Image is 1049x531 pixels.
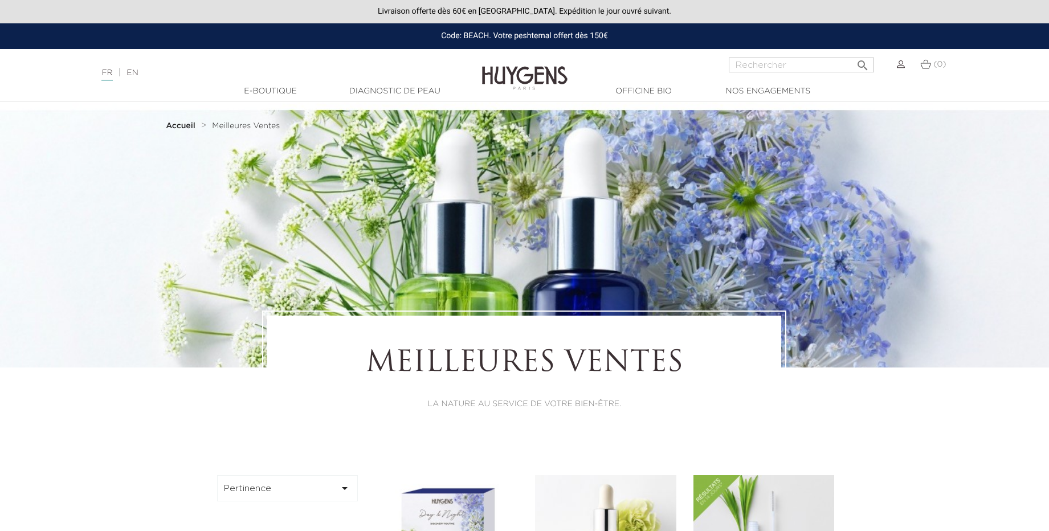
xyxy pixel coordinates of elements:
a: Accueil [166,121,198,130]
a: EN [126,69,138,77]
a: E-Boutique [214,85,328,97]
span: Meilleures Ventes [212,122,280,130]
strong: Accueil [166,122,195,130]
p: LA NATURE AU SERVICE DE VOTRE BIEN-ÊTRE. [299,398,750,410]
div: | [96,66,428,80]
button:  [852,54,873,70]
button: Pertinence [217,475,358,501]
a: FR [101,69,112,81]
i:  [856,55,870,69]
a: Officine Bio [587,85,701,97]
span: (0) [934,60,946,68]
a: Meilleures Ventes [212,121,280,130]
a: Nos engagements [711,85,825,97]
i:  [338,481,352,495]
input: Rechercher [729,58,874,72]
img: Huygens [482,48,568,92]
a: Diagnostic de peau [338,85,452,97]
h1: Meilleures Ventes [299,347,750,381]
